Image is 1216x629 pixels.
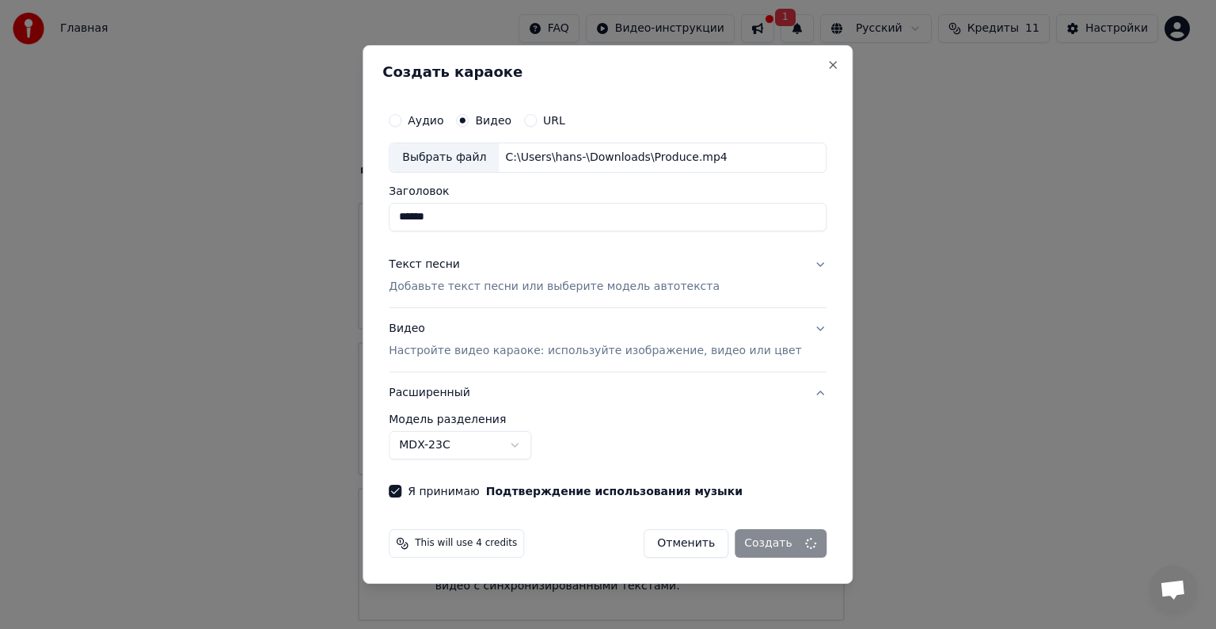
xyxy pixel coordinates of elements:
div: Видео [389,321,801,359]
button: Текст песниДобавьте текст песни или выберите модель автотекста [389,244,826,307]
p: Настройте видео караоке: используйте изображение, видео или цвет [389,343,801,359]
label: Модель разделения [389,414,826,425]
label: Видео [475,115,511,126]
div: Выбрать файл [389,143,499,172]
h2: Создать караоке [382,65,833,79]
label: Заголовок [389,185,826,196]
div: Расширенный [389,414,826,472]
span: This will use 4 credits [415,537,517,550]
p: Добавьте текст песни или выберите модель автотекста [389,279,720,295]
button: Отменить [644,529,728,558]
button: ВидеоНастройте видео караоке: используйте изображение, видео или цвет [389,308,826,372]
button: Расширенный [389,372,826,414]
button: Я принимаю [486,486,743,497]
div: Текст песни [389,257,460,273]
label: Я принимаю [408,486,743,497]
div: C:\Users\hans-\Downloads\Produce.mp4 [499,150,733,166]
label: Аудио [408,115,443,126]
label: URL [543,115,565,126]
